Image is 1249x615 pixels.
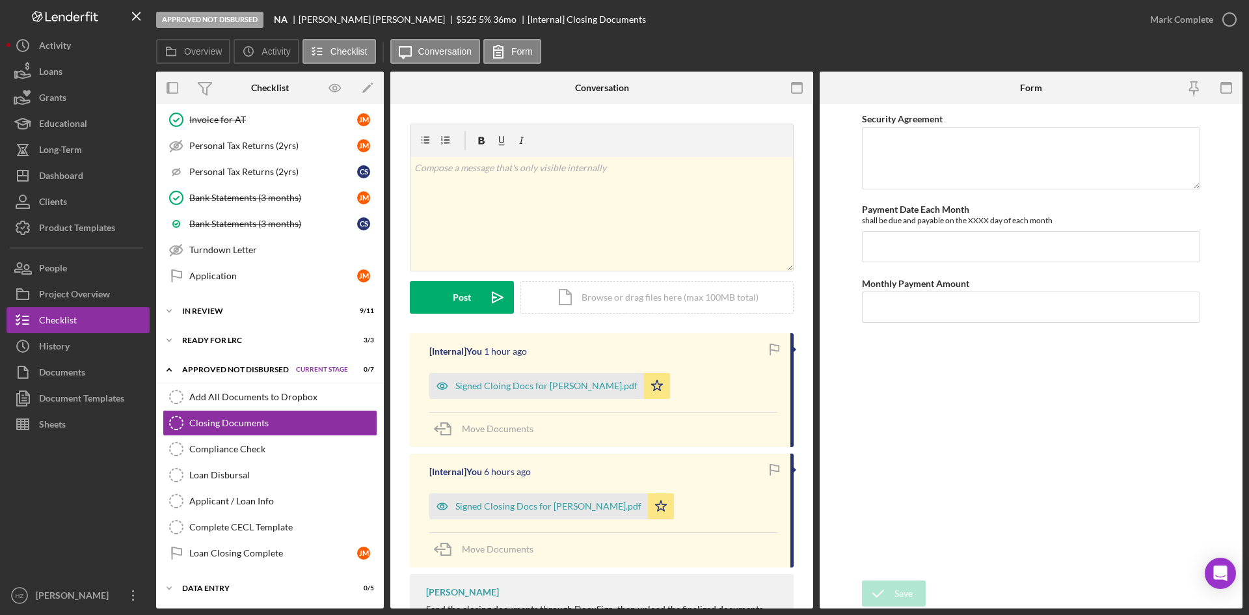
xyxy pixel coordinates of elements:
[189,271,357,281] div: Application
[7,59,150,85] a: Loans
[189,219,357,229] div: Bank Statements (3 months)
[189,392,377,402] div: Add All Documents to Dropbox
[163,540,377,566] a: Loan Closing CompleteJM
[302,39,376,64] button: Checklist
[7,307,150,333] button: Checklist
[357,547,370,560] div: J M
[862,113,943,124] label: Security Agreement
[39,385,124,415] div: Document Templates
[39,59,62,88] div: Loans
[493,14,517,25] div: 36 mo
[7,281,150,307] button: Project Overview
[7,582,150,608] button: HZ[PERSON_NAME]
[429,467,482,477] div: [Internal] You
[894,581,913,607] div: Save
[7,163,150,189] button: Dashboard
[484,467,531,477] time: 2025-10-09 14:14
[182,336,342,344] div: Ready for LRC
[351,584,374,592] div: 0 / 5
[484,346,527,357] time: 2025-10-09 19:10
[299,14,456,25] div: [PERSON_NAME] [PERSON_NAME]
[357,217,370,230] div: C S
[418,46,472,57] label: Conversation
[410,281,514,314] button: Post
[39,281,110,310] div: Project Overview
[1205,558,1236,589] div: Open Intercom Messenger
[7,333,150,359] button: History
[156,39,230,64] button: Overview
[7,255,150,281] button: People
[262,46,290,57] label: Activity
[39,215,115,244] div: Product Templates
[7,215,150,241] button: Product Templates
[189,522,377,532] div: Complete CECL Template
[862,204,969,215] label: Payment Date Each Month
[7,189,150,215] button: Clients
[189,141,357,151] div: Personal Tax Returns (2yrs)
[39,111,87,140] div: Educational
[455,501,641,512] div: Signed Closing Docs for [PERSON_NAME].pdf
[39,333,70,362] div: History
[7,137,150,163] button: Long-Term
[330,46,368,57] label: Checklist
[1137,7,1242,33] button: Mark Complete
[7,33,150,59] button: Activity
[426,587,499,597] div: [PERSON_NAME]
[862,278,969,289] label: Monthly Payment Amount
[462,543,533,554] span: Move Documents
[39,359,85,389] div: Documents
[429,346,482,357] div: [Internal] You
[357,139,370,152] div: J M
[163,410,377,436] a: Closing Documents
[274,14,288,25] b: NA
[163,237,377,263] a: Turndown Letter
[429,493,674,519] button: Signed Closing Docs for [PERSON_NAME].pdf
[39,411,66,441] div: Sheets
[351,336,374,344] div: 3 / 3
[182,584,342,592] div: Data Entry
[189,496,377,506] div: Applicant / Loan Info
[1020,83,1042,93] div: Form
[189,115,357,125] div: Invoice for AT
[163,133,377,159] a: Personal Tax Returns (2yrs)JM
[189,470,377,480] div: Loan Disbursal
[39,85,66,114] div: Grants
[7,411,150,437] button: Sheets
[39,33,71,62] div: Activity
[456,14,477,25] div: $525
[455,381,638,391] div: Signed Cloing Docs for [PERSON_NAME].pdf
[7,359,150,385] button: Documents
[39,137,82,166] div: Long-Term
[483,39,541,64] button: Form
[357,113,370,126] div: J M
[33,582,117,612] div: [PERSON_NAME]
[163,488,377,514] a: Applicant / Loan Info
[390,39,481,64] button: Conversation
[163,462,377,488] a: Loan Disbursal
[7,385,150,411] button: Document Templates
[189,167,357,177] div: Personal Tax Returns (2yrs)
[462,423,533,434] span: Move Documents
[184,46,222,57] label: Overview
[182,307,342,315] div: In Review
[7,111,150,137] button: Educational
[357,269,370,282] div: J M
[189,245,377,255] div: Turndown Letter
[7,85,150,111] button: Grants
[1150,7,1213,33] div: Mark Complete
[251,83,289,93] div: Checklist
[862,215,1200,225] div: shall be due and payable on the XXXX day of each month
[296,366,348,374] span: Current Stage
[163,107,377,133] a: Invoice for ATJM
[39,307,77,336] div: Checklist
[189,548,357,558] div: Loan Closing Complete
